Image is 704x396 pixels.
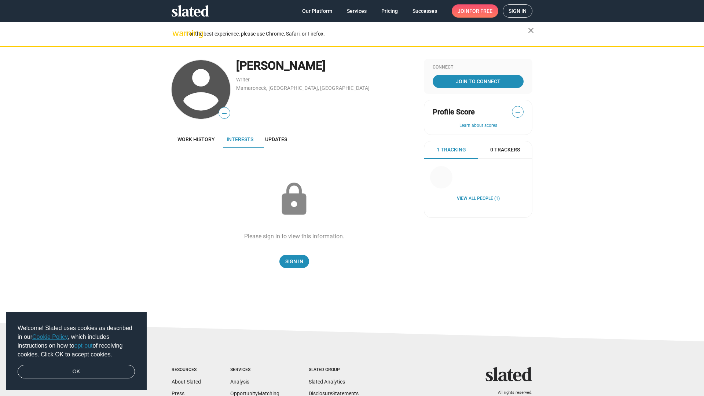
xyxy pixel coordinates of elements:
a: Sign In [279,255,309,268]
a: Slated Analytics [309,379,345,385]
span: — [512,107,523,117]
div: cookieconsent [6,312,147,390]
div: Resources [172,367,201,373]
span: Join To Connect [434,75,522,88]
a: Sign in [503,4,532,18]
span: Join [458,4,492,18]
a: Work history [172,131,221,148]
a: Analysis [230,379,249,385]
div: For the best experience, please use Chrome, Safari, or Firefox. [186,29,528,39]
span: Our Platform [302,4,332,18]
span: Sign In [285,255,303,268]
a: Join To Connect [433,75,524,88]
a: Cookie Policy [32,334,68,340]
a: Pricing [375,4,404,18]
a: Joinfor free [452,4,498,18]
span: Profile Score [433,107,475,117]
span: Work history [177,136,215,142]
button: Learn about scores [433,123,524,129]
a: Successes [407,4,443,18]
span: for free [469,4,492,18]
a: dismiss cookie message [18,365,135,379]
div: Slated Group [309,367,359,373]
div: Services [230,367,279,373]
a: View all People (1) [457,196,500,202]
span: — [219,109,230,118]
span: Updates [265,136,287,142]
a: About Slated [172,379,201,385]
a: Mamaroneck, [GEOGRAPHIC_DATA], [GEOGRAPHIC_DATA] [236,85,370,91]
a: Our Platform [296,4,338,18]
a: Writer [236,77,250,82]
span: 0 Trackers [490,146,520,153]
div: Please sign in to view this information. [244,232,344,240]
mat-icon: close [527,26,535,35]
a: Updates [259,131,293,148]
a: Services [341,4,373,18]
a: opt-out [74,342,93,349]
span: 1 Tracking [437,146,466,153]
span: Interests [227,136,253,142]
div: Connect [433,65,524,70]
span: Services [347,4,367,18]
span: Sign in [509,5,527,17]
a: Interests [221,131,259,148]
span: Successes [412,4,437,18]
mat-icon: warning [172,29,181,38]
div: [PERSON_NAME] [236,58,417,74]
mat-icon: lock [276,181,312,218]
span: Pricing [381,4,398,18]
span: Welcome! Slated uses cookies as described in our , which includes instructions on how to of recei... [18,324,135,359]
